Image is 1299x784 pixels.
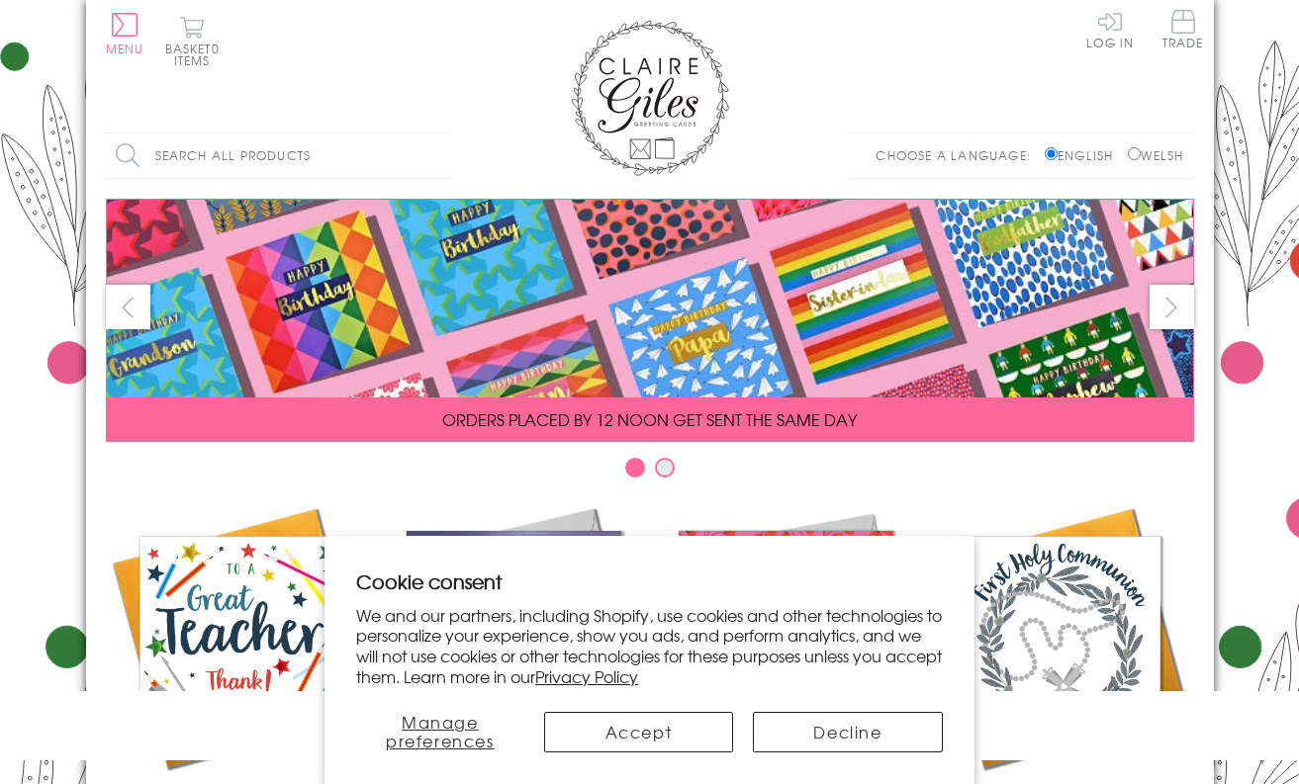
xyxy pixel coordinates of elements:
[876,146,1041,164] p: Choose a language:
[432,133,452,178] input: Search
[625,458,645,478] button: Carousel Page 1 (Current Slide)
[1162,10,1204,48] span: Trade
[544,712,734,752] button: Accept
[1128,147,1141,160] input: Welsh
[386,710,495,752] span: Manage preferences
[571,20,729,176] img: Claire Giles Greetings Cards
[1086,10,1134,48] a: Log In
[356,567,943,595] h2: Cookie consent
[106,285,150,329] button: prev
[356,712,523,752] button: Manage preferences
[753,712,943,752] button: Decline
[356,605,943,687] p: We and our partners, including Shopify, use cookies and other technologies to personalize your ex...
[165,16,220,66] button: Basket0 items
[1045,147,1058,160] input: English
[1150,285,1194,329] button: next
[1162,10,1204,52] a: Trade
[174,40,220,69] span: 0 items
[442,407,857,431] span: ORDERS PLACED BY 12 NOON GET SENT THE SAME DAY
[106,13,144,54] button: Menu
[106,133,452,178] input: Search all products
[106,457,1194,487] div: Carousel Pagination
[535,664,638,688] a: Privacy Policy
[1045,146,1123,164] label: English
[655,458,675,478] button: Carousel Page 2
[1128,146,1184,164] label: Welsh
[106,40,144,57] span: Menu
